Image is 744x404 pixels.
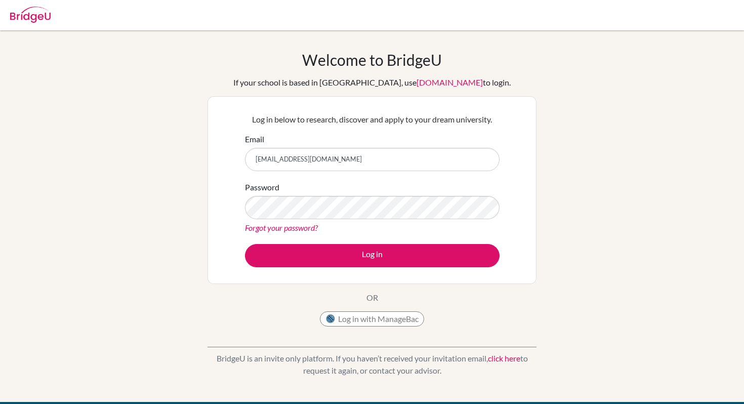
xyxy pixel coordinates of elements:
img: Bridge-U [10,7,51,23]
button: Log in with ManageBac [320,311,424,327]
label: Email [245,133,264,145]
button: Log in [245,244,500,267]
div: If your school is based in [GEOGRAPHIC_DATA], use to login. [233,76,511,89]
a: click here [488,353,520,363]
p: Log in below to research, discover and apply to your dream university. [245,113,500,126]
a: [DOMAIN_NAME] [417,77,483,87]
a: Forgot your password? [245,223,318,232]
h1: Welcome to BridgeU [302,51,442,69]
p: OR [366,292,378,304]
label: Password [245,181,279,193]
p: BridgeU is an invite only platform. If you haven’t received your invitation email, to request it ... [208,352,536,377]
